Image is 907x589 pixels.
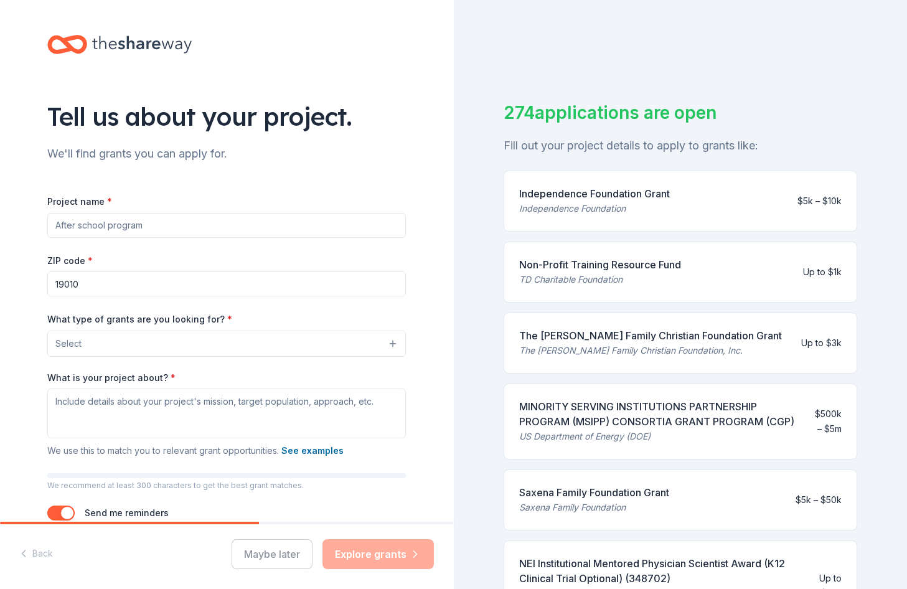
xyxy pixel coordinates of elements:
[85,521,289,535] p: Email me reminders of grant application deadlines
[803,265,842,280] div: Up to $1k
[519,500,669,515] div: Saxena Family Foundation
[519,485,669,500] div: Saxena Family Foundation Grant
[797,194,842,209] div: $5k – $10k
[519,399,802,429] div: MINORITY SERVING INSTITUTIONS PARTNERSHIP PROGRAM (MSIPP) CONSORTIA GRANT PROGRAM (CGP)
[85,507,169,518] label: Send me reminders
[504,136,858,156] div: Fill out your project details to apply to grants like:
[519,556,801,586] div: NEI Institutional Mentored Physician Scientist Award (K12 Clinical Trial Optional) (348702)
[47,313,232,326] label: What type of grants are you looking for?
[281,443,344,458] button: See examples
[519,201,670,216] div: Independence Foundation
[47,255,93,267] label: ZIP code
[519,429,802,444] div: US Department of Energy (DOE)
[47,445,344,456] span: We use this to match you to relevant grant opportunities.
[47,372,176,384] label: What is your project about?
[55,336,82,351] span: Select
[47,213,406,238] input: After school program
[519,328,782,343] div: The [PERSON_NAME] Family Christian Foundation Grant
[519,343,782,358] div: The [PERSON_NAME] Family Christian Foundation, Inc.
[47,144,406,164] div: We'll find grants you can apply for.
[47,99,406,134] div: Tell us about your project.
[812,407,842,436] div: $500k – $5m
[519,272,681,287] div: TD Charitable Foundation
[47,331,406,357] button: Select
[801,336,842,351] div: Up to $3k
[796,492,842,507] div: $5k – $50k
[504,100,858,126] div: 274 applications are open
[47,271,406,296] input: 12345 (U.S. only)
[519,257,681,272] div: Non-Profit Training Resource Fund
[519,186,670,201] div: Independence Foundation Grant
[47,196,112,208] label: Project name
[47,481,406,491] p: We recommend at least 300 characters to get the best grant matches.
